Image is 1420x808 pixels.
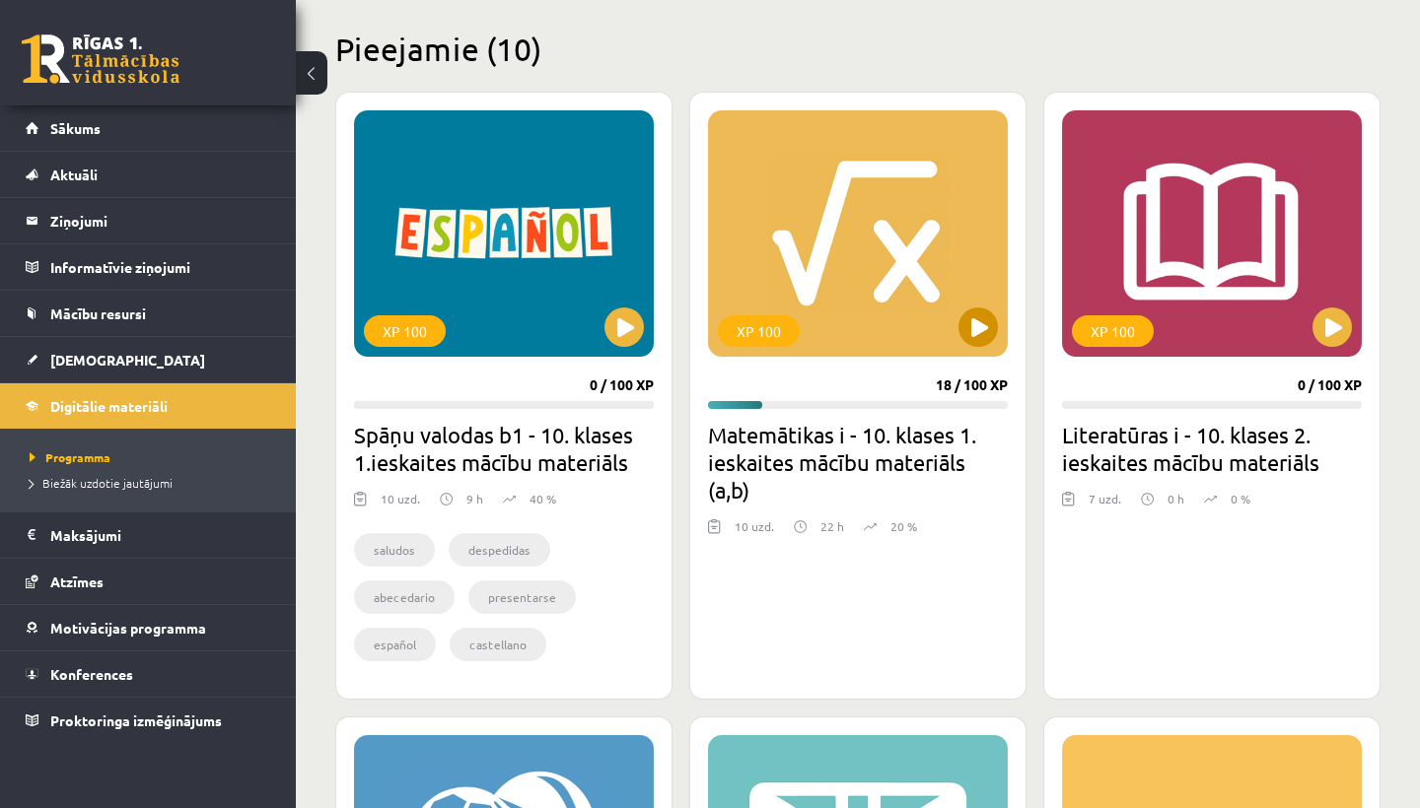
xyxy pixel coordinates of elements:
[718,315,800,347] div: XP 100
[26,244,271,290] a: Informatīvie ziņojumi
[26,105,271,151] a: Sākums
[1168,490,1184,507] p: 0 h
[450,628,546,661] li: castellano
[530,490,556,507] p: 40 %
[1089,490,1121,519] div: 7 uzd.
[50,304,146,322] span: Mācību resursi
[381,490,420,519] div: 10 uzd.
[466,490,483,507] p: 9 h
[26,605,271,650] a: Motivācijas programma
[1231,490,1250,507] p: 0 %
[820,517,844,535] p: 22 h
[26,337,271,382] a: [DEMOGRAPHIC_DATA]
[50,512,271,558] legend: Maksājumi
[335,30,1381,68] h2: Pieejamie (10)
[26,291,271,336] a: Mācību resursi
[1072,315,1154,347] div: XP 100
[708,421,1008,504] h2: Matemātikas i - 10. klases 1. ieskaites mācību materiāls (a,b)
[735,517,774,547] div: 10 uzd.
[354,628,436,661] li: español
[26,512,271,558] a: Maksājumi
[354,421,654,476] h2: Spāņu valodas b1 - 10. klases 1.ieskaites mācību materiāls
[50,166,98,183] span: Aktuāli
[30,474,276,492] a: Biežāk uzdotie jautājumi
[1062,421,1362,476] h2: Literatūras i - 10. klases 2. ieskaites mācību materiāls
[30,449,110,465] span: Programma
[364,315,446,347] div: XP 100
[468,580,576,614] li: presentarse
[26,559,271,604] a: Atzīmes
[50,572,104,590] span: Atzīmes
[26,698,271,743] a: Proktoringa izmēģinājums
[26,383,271,429] a: Digitālie materiāli
[30,475,173,491] span: Biežāk uzdotie jautājumi
[26,152,271,197] a: Aktuāli
[50,619,206,637] span: Motivācijas programma
[30,448,276,466] a: Programma
[354,580,455,614] li: abecedario
[50,198,271,243] legend: Ziņojumi
[50,119,101,137] span: Sākums
[26,651,271,697] a: Konferences
[354,533,435,567] li: saludos
[449,533,550,567] li: despedidas
[890,517,917,535] p: 20 %
[22,34,179,84] a: Rīgas 1. Tālmācības vidusskola
[50,244,271,290] legend: Informatīvie ziņojumi
[50,397,168,415] span: Digitālie materiāli
[26,198,271,243] a: Ziņojumi
[50,711,222,729] span: Proktoringa izmēģinājums
[50,665,133,683] span: Konferences
[50,351,205,369] span: [DEMOGRAPHIC_DATA]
